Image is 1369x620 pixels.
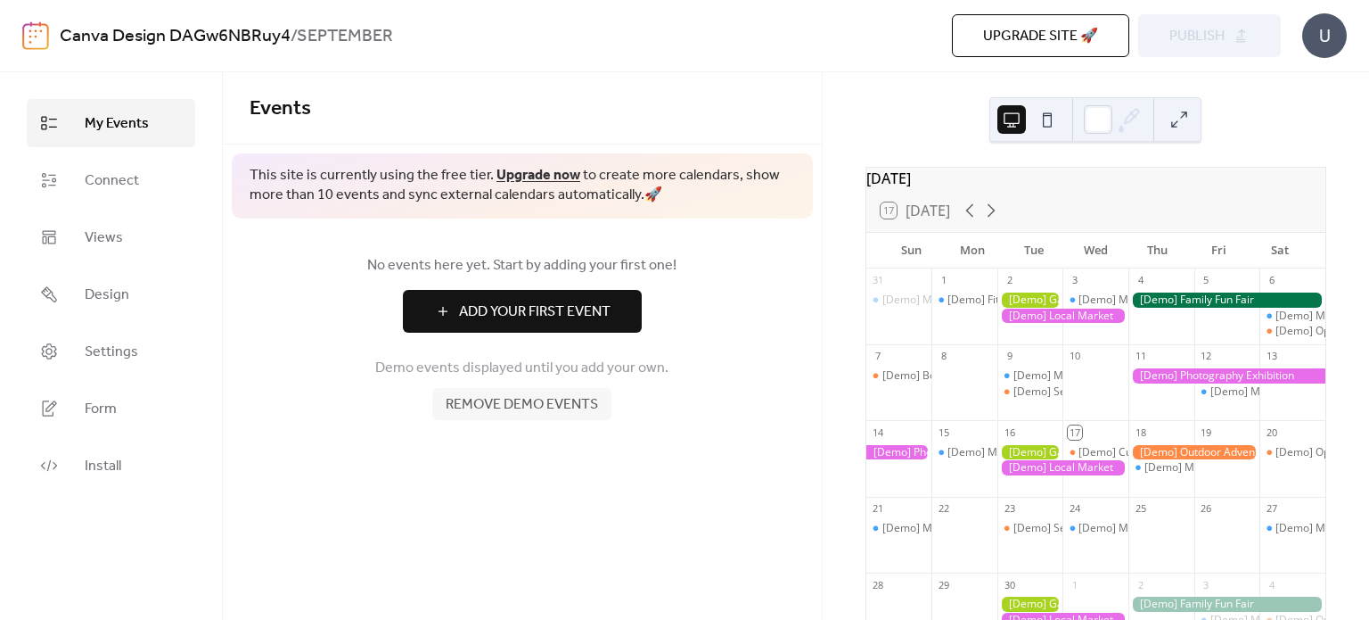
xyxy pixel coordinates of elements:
[1068,578,1081,591] div: 1
[952,14,1129,57] button: Upgrade site 🚀
[297,20,393,54] b: SEPTEMBER
[1078,293,1214,308] div: [Demo] Morning Yoga Bliss
[85,285,129,306] span: Design
[1265,578,1278,591] div: 4
[291,20,297,54] b: /
[446,394,598,416] span: Remove demo events
[1013,384,1147,400] div: [Demo] Seniors' Social Tea
[85,342,138,363] span: Settings
[937,274,950,287] div: 1
[1134,502,1147,516] div: 25
[1302,13,1347,58] div: U
[27,99,195,147] a: My Events
[937,578,950,591] div: 29
[866,521,932,536] div: [Demo] Morning Yoga Bliss
[1188,233,1250,269] div: Fri
[27,327,195,376] a: Settings
[27,270,195,318] a: Design
[872,502,885,516] div: 21
[1004,233,1065,269] div: Tue
[997,460,1128,475] div: [Demo] Local Market
[983,26,1098,47] span: Upgrade site 🚀
[997,368,1063,384] div: [Demo] Morning Yoga Bliss
[881,233,942,269] div: Sun
[882,521,1018,536] div: [Demo] Morning Yoga Bliss
[872,426,885,439] div: 14
[1128,368,1325,384] div: [Demo] Photography Exhibition
[1128,445,1259,460] div: [Demo] Outdoor Adventure Day
[1128,293,1325,308] div: [Demo] Family Fun Fair
[1259,324,1325,339] div: [Demo] Open Mic Night
[866,368,932,384] div: [Demo] Book Club Gathering
[1265,502,1278,516] div: 27
[1200,578,1213,591] div: 3
[872,274,885,287] div: 31
[1068,350,1081,363] div: 10
[250,290,795,333] a: Add Your First Event
[1003,502,1016,516] div: 23
[1259,521,1325,536] div: [Demo] Morning Yoga Bliss
[997,384,1063,400] div: [Demo] Seniors' Social Tea
[1128,460,1194,475] div: [Demo] Morning Yoga Bliss
[1127,233,1188,269] div: Thu
[1062,521,1128,536] div: [Demo] Morning Yoga Bliss
[1144,460,1280,475] div: [Demo] Morning Yoga Bliss
[1265,350,1278,363] div: 13
[85,170,139,192] span: Connect
[27,384,195,433] a: Form
[1265,426,1278,439] div: 20
[931,445,997,460] div: [Demo] Morning Yoga Bliss
[1265,274,1278,287] div: 6
[997,597,1063,612] div: [Demo] Gardening Workshop
[27,442,195,490] a: Install
[85,456,121,477] span: Install
[866,293,932,308] div: [Demo] Morning Yoga Bliss
[1013,368,1149,384] div: [Demo] Morning Yoga Bliss
[1259,309,1325,324] div: [Demo] Morning Yoga Bliss
[250,166,795,206] span: This site is currently using the free tier. to create more calendars, show more than 10 events an...
[872,578,885,591] div: 28
[947,293,1076,308] div: [Demo] Fitness Bootcamp
[1068,426,1081,439] div: 17
[872,350,885,363] div: 7
[1065,233,1127,269] div: Wed
[1062,293,1128,308] div: [Demo] Morning Yoga Bliss
[432,388,611,420] button: Remove demo events
[250,255,795,277] span: No events here yet. Start by adding your first one!
[931,293,997,308] div: [Demo] Fitness Bootcamp
[997,445,1063,460] div: [Demo] Gardening Workshop
[375,358,668,379] span: Demo events displayed until you add your own.
[1078,521,1214,536] div: [Demo] Morning Yoga Bliss
[1134,274,1147,287] div: 4
[937,426,950,439] div: 15
[942,233,1004,269] div: Mon
[1194,384,1260,400] div: [Demo] Morning Yoga Bliss
[403,290,642,333] button: Add Your First Event
[459,302,611,323] span: Add Your First Event
[997,521,1063,536] div: [Demo] Seniors' Social Tea
[496,161,580,189] a: Upgrade now
[1013,521,1147,536] div: [Demo] Seniors' Social Tea
[1250,233,1311,269] div: Sat
[60,20,291,54] a: Canva Design DAGw6NBRuy4
[1200,274,1213,287] div: 5
[22,21,49,50] img: logo
[1134,426,1147,439] div: 18
[882,368,1025,384] div: [Demo] Book Club Gathering
[937,502,950,516] div: 22
[1200,502,1213,516] div: 26
[1003,578,1016,591] div: 30
[997,309,1128,324] div: [Demo] Local Market
[250,89,311,128] span: Events
[1003,350,1016,363] div: 9
[1128,597,1325,612] div: [Demo] Family Fun Fair
[1068,274,1081,287] div: 3
[937,350,950,363] div: 8
[1259,445,1325,460] div: [Demo] Open Mic Night
[1134,350,1147,363] div: 11
[1062,445,1128,460] div: [Demo] Culinary Cooking Class
[1003,426,1016,439] div: 16
[27,156,195,204] a: Connect
[1210,384,1346,400] div: [Demo] Morning Yoga Bliss
[1003,274,1016,287] div: 2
